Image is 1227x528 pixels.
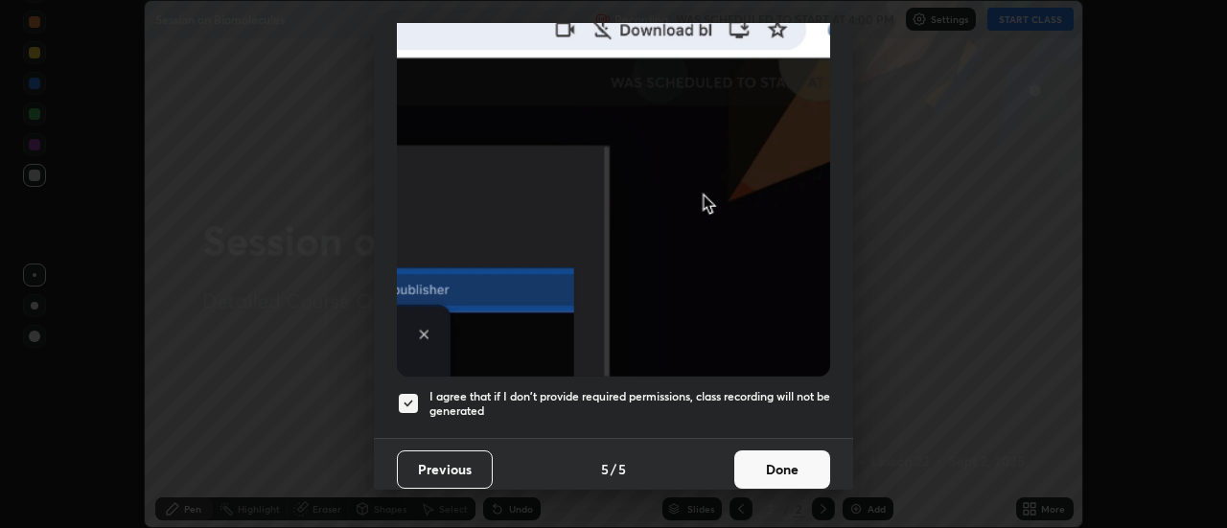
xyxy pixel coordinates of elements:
[611,459,616,479] h4: /
[429,389,830,419] h5: I agree that if I don't provide required permissions, class recording will not be generated
[734,450,830,489] button: Done
[397,450,493,489] button: Previous
[618,459,626,479] h4: 5
[601,459,609,479] h4: 5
